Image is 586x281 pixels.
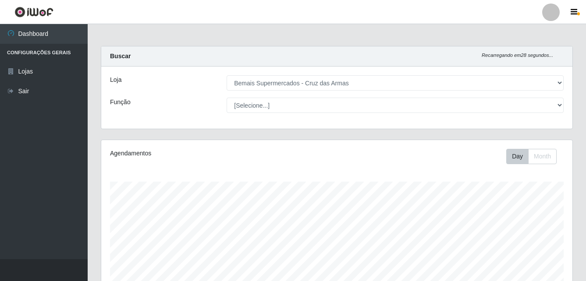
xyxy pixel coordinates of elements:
[506,149,529,164] button: Day
[110,98,131,107] label: Função
[110,149,291,158] div: Agendamentos
[506,149,564,164] div: Toolbar with button groups
[482,53,553,58] i: Recarregando em 28 segundos...
[14,7,53,18] img: CoreUI Logo
[110,75,121,84] label: Loja
[528,149,557,164] button: Month
[110,53,131,60] strong: Buscar
[506,149,557,164] div: First group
